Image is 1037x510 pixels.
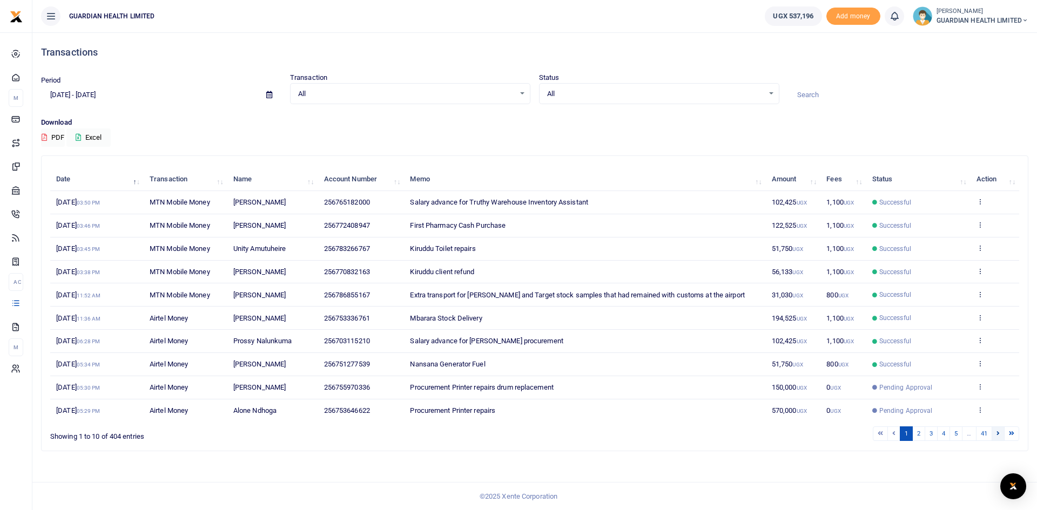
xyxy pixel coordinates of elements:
small: 03:45 PM [77,246,100,252]
small: UGX [792,293,803,298]
span: 102,425 [772,198,807,206]
span: 56,133 [772,268,803,276]
span: [PERSON_NAME] [233,383,286,391]
span: Pending Approval [879,383,933,392]
span: [DATE] [56,198,100,206]
small: UGX [792,269,803,275]
span: GUARDIAN HEALTH LIMITED [65,11,159,21]
span: MTN Mobile Money [150,268,210,276]
th: Action: activate to sort column ascending [971,168,1020,191]
span: Procurement Printer repairs [410,406,495,414]
span: [PERSON_NAME] [233,314,286,322]
span: All [547,89,764,99]
span: [PERSON_NAME] [233,221,286,229]
span: Successful [879,313,911,323]
small: 03:38 PM [77,269,100,275]
img: logo-small [10,10,23,23]
a: 2 [912,426,925,441]
small: 05:30 PM [77,385,100,391]
small: 05:29 PM [77,408,100,414]
span: [DATE] [56,406,100,414]
small: UGX [844,200,854,206]
span: Pending Approval [879,406,933,416]
span: 256772408947 [324,221,370,229]
small: UGX [838,293,849,298]
small: 11:36 AM [77,316,101,322]
span: [PERSON_NAME] [233,198,286,206]
small: UGX [797,223,807,229]
li: M [9,89,23,107]
small: 11:52 AM [77,293,101,298]
span: Airtel Money [150,383,188,391]
span: [DATE] [56,291,100,299]
small: UGX [830,385,840,391]
input: select period [41,86,258,104]
th: Transaction: activate to sort column ascending [144,168,227,191]
span: Successful [879,359,911,369]
span: Airtel Money [150,360,188,368]
label: Period [41,75,61,86]
span: UGX 537,196 [773,11,813,22]
span: [DATE] [56,360,100,368]
span: [DATE] [56,383,100,391]
span: Successful [879,336,911,346]
span: MTN Mobile Money [150,244,210,253]
span: 1,100 [826,198,854,206]
span: Kiruddu client refund [410,268,474,276]
input: Search [788,86,1028,104]
span: 800 [826,360,849,368]
small: UGX [797,316,807,322]
button: PDF [41,128,65,147]
span: Add money [826,8,880,25]
a: 3 [925,426,938,441]
li: Ac [9,273,23,291]
span: 256783266767 [324,244,370,253]
small: UGX [797,200,807,206]
span: [PERSON_NAME] [233,291,286,299]
li: Wallet ballance [760,6,826,26]
a: 41 [976,426,992,441]
span: 1,100 [826,221,854,229]
small: 03:46 PM [77,223,100,229]
span: 256753646622 [324,406,370,414]
a: logo-small logo-large logo-large [10,12,23,20]
small: UGX [844,246,854,252]
span: [DATE] [56,268,100,276]
th: Fees: activate to sort column ascending [820,168,866,191]
small: 05:34 PM [77,362,100,368]
th: Memo: activate to sort column ascending [404,168,765,191]
span: Successful [879,198,911,207]
span: 1,100 [826,337,854,345]
div: Showing 1 to 10 of 404 entries [50,425,450,442]
small: UGX [844,338,854,344]
span: 31,030 [772,291,803,299]
h4: Transactions [41,46,1028,58]
span: Kiruddu Toilet repairs [410,244,475,253]
span: 150,000 [772,383,807,391]
small: UGX [792,362,803,368]
span: [DATE] [56,221,100,229]
label: Status [539,72,560,83]
span: First Pharmacy Cash Purchase [410,221,506,229]
li: M [9,338,23,356]
span: 256786855167 [324,291,370,299]
span: 256755970336 [324,383,370,391]
span: 0 [826,383,840,391]
span: [DATE] [56,244,100,253]
span: 51,750 [772,360,803,368]
small: UGX [797,338,807,344]
span: Extra transport for [PERSON_NAME] and Target stock samples that had remained with customs at the ... [410,291,744,299]
a: 1 [900,426,913,441]
a: profile-user [PERSON_NAME] GUARDIAN HEALTH LIMITED [913,6,1028,26]
span: Successful [879,221,911,230]
span: [PERSON_NAME] [233,268,286,276]
span: All [298,89,515,99]
a: 5 [950,426,962,441]
span: 256703115210 [324,337,370,345]
small: UGX [797,408,807,414]
small: UGX [838,362,849,368]
label: Transaction [290,72,327,83]
a: 4 [937,426,950,441]
span: 51,750 [772,244,803,253]
span: GUARDIAN HEALTH LIMITED [937,16,1028,25]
